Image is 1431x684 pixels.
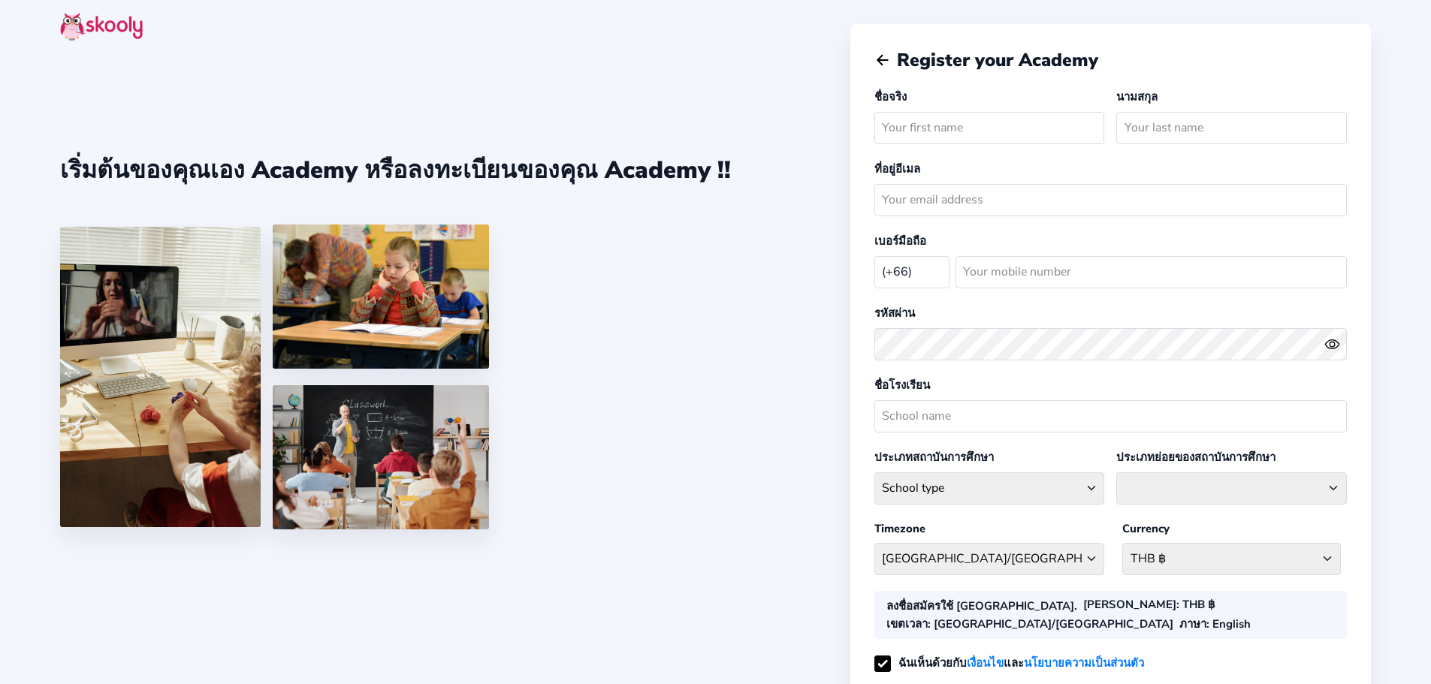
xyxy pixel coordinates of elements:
[1324,336,1347,352] button: eye outlineeye off outline
[886,615,1173,633] div: : [GEOGRAPHIC_DATA]/[GEOGRAPHIC_DATA]
[1179,616,1206,631] b: ภาษา
[874,400,1347,432] input: School name
[60,12,143,41] img: skooly-logo.png
[886,616,928,631] b: เขตเวลา
[874,521,925,536] label: Timezone
[1116,89,1158,104] label: นามสกุล
[1122,521,1170,536] label: Currency
[273,385,489,529] img: 5.png
[874,89,907,104] label: ชื่อจริง
[1116,112,1347,144] input: Your last name
[874,234,926,249] label: เบอร์มือถือ
[967,654,1004,673] a: เงื่อนไข
[874,378,930,393] label: ชื่อโรงเรียน
[1324,336,1340,352] ion-icon: eye outline
[874,112,1105,144] input: Your first name
[1083,597,1215,615] div: : THB ฿
[874,450,994,465] label: ประเภทสถาบันการศึกษา
[886,597,1077,615] div: ลงชื่อสมัครใช้ [GEOGRAPHIC_DATA].
[874,52,891,68] button: arrow back outline
[956,256,1347,288] input: Your mobile number
[1024,654,1144,673] a: นโยบายความเป็นส่วนตัว
[1116,450,1276,465] label: ประเภทย่อยของสถาบันการศึกษา
[60,227,261,527] img: 1.jpg
[874,306,915,321] label: รหัสผ่าน
[874,655,1144,670] label: ฉันเห็นด้วยกับ และ
[897,48,1098,72] span: Register your Academy
[60,150,731,188] div: เริ่มต้นของคุณเอง Academy หรือลงทะเบียนของคุณ Academy !!
[273,224,489,369] img: 4.png
[1179,615,1251,633] div: : English
[874,161,920,176] label: ที่อยู่อีเมล
[1083,597,1176,612] b: [PERSON_NAME]
[874,184,1347,216] input: Your email address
